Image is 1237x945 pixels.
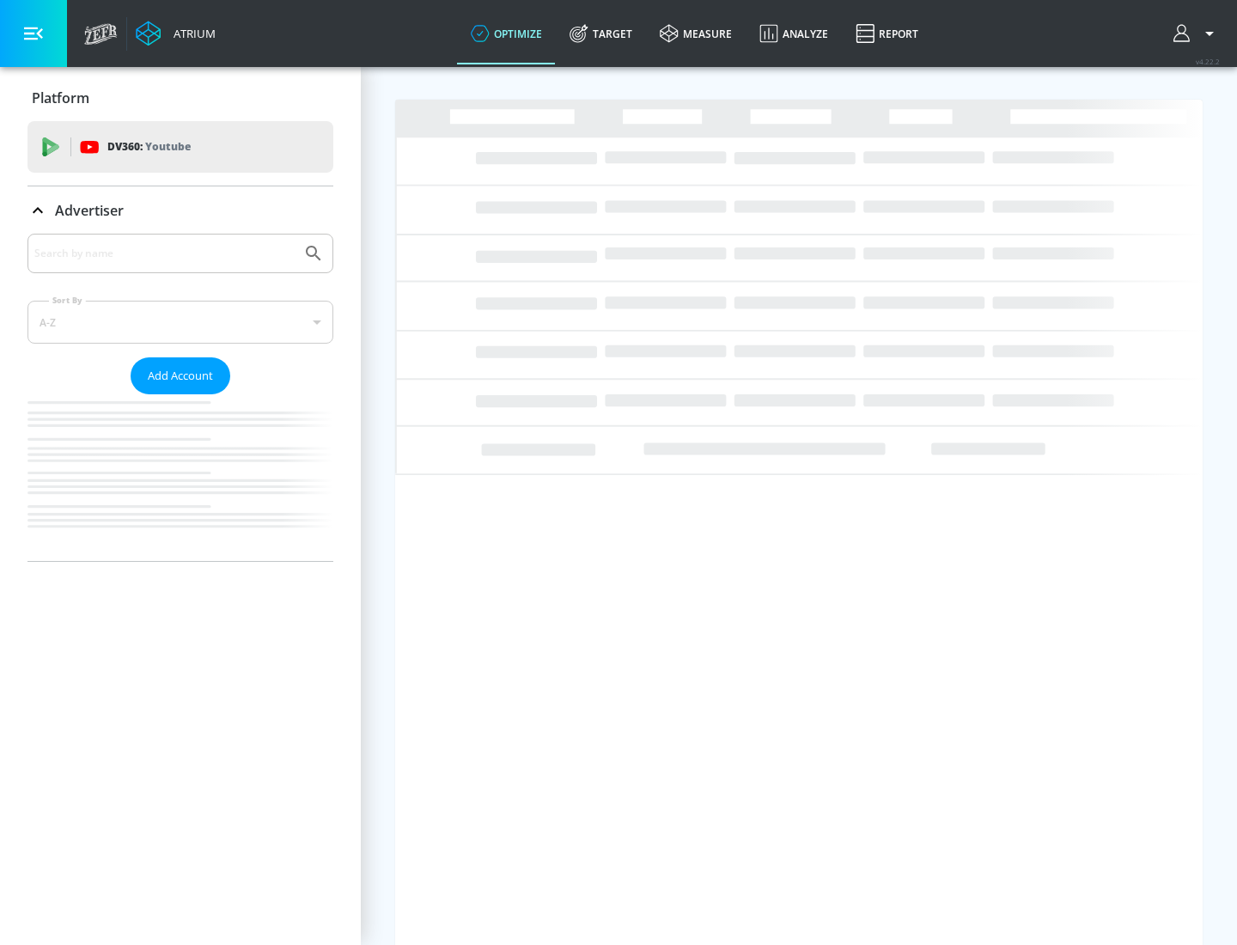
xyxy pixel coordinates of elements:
[32,88,89,107] p: Platform
[646,3,746,64] a: measure
[131,357,230,394] button: Add Account
[27,121,333,173] div: DV360: Youtube
[842,3,932,64] a: Report
[145,137,191,155] p: Youtube
[107,137,191,156] p: DV360:
[457,3,556,64] a: optimize
[27,234,333,561] div: Advertiser
[167,26,216,41] div: Atrium
[556,3,646,64] a: Target
[49,295,86,306] label: Sort By
[136,21,216,46] a: Atrium
[27,394,333,561] nav: list of Advertiser
[27,301,333,344] div: A-Z
[746,3,842,64] a: Analyze
[148,366,213,386] span: Add Account
[27,186,333,235] div: Advertiser
[27,74,333,122] div: Platform
[34,242,295,265] input: Search by name
[55,201,124,220] p: Advertiser
[1196,57,1220,66] span: v 4.22.2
